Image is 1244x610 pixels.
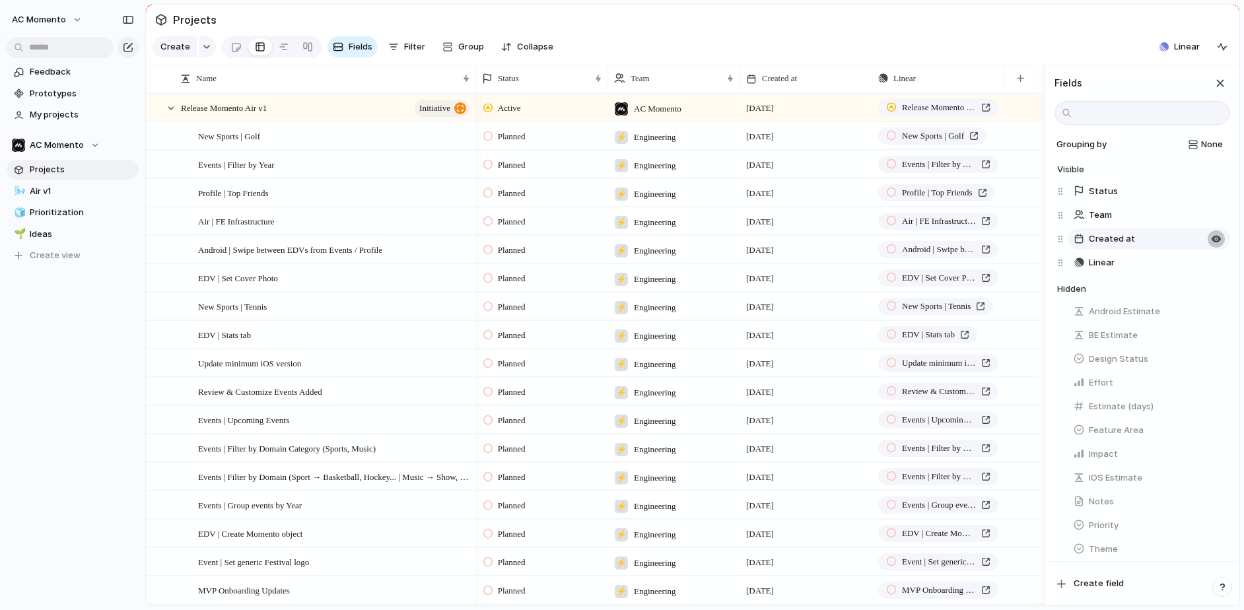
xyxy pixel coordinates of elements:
[878,582,998,599] a: MVP Onboarding Updates
[878,184,995,201] a: Profile | Top Friends
[6,9,89,30] button: AC Momento
[746,556,774,569] span: [DATE]
[170,8,219,32] span: Projects
[634,358,676,371] span: Engineering
[30,185,134,198] span: Air v1
[615,415,628,428] div: ⚡
[902,101,976,114] span: Release Momento Air v1
[1089,305,1160,318] span: Android Estimate
[404,40,425,53] span: Filter
[615,358,628,371] div: ⚡
[12,13,66,26] span: AC Momento
[498,300,526,314] span: Planned
[1089,495,1114,508] span: Notes
[902,129,964,143] span: New Sports | Golf
[634,500,676,513] span: Engineering
[1068,420,1230,441] button: Feature Area
[615,216,628,229] div: ⚡
[746,386,774,399] span: [DATE]
[615,187,628,201] div: ⚡
[7,62,139,82] a: Feedback
[893,72,916,85] span: Linear
[902,527,976,540] span: EDV | Create Momento object
[498,527,526,541] span: Planned
[746,158,774,172] span: [DATE]
[1068,325,1230,346] button: BE Estimate
[12,228,25,241] button: 🌱
[328,36,378,57] button: Fields
[7,135,139,155] button: AC Momento
[631,72,650,85] span: Team
[634,557,676,570] span: Engineering
[160,40,190,53] span: Create
[498,584,526,597] span: Planned
[615,131,628,144] div: ⚡
[902,243,976,256] span: Android | Swipe between EDVs from Events / Profile
[1068,301,1230,322] button: Android Estimate
[1068,205,1230,226] button: Team
[1089,232,1135,246] span: Created at
[198,525,302,541] span: EDV | Create Momento object
[902,413,976,426] span: Events | Upcoming Events
[383,36,431,57] button: Filter
[1068,372,1230,393] button: Effort
[902,470,976,483] span: Events | Filter by Domain (Sport → Basketball, Hockey... | Music → Show, Fest
[746,329,774,342] span: [DATE]
[30,228,134,241] span: Ideas
[198,128,260,143] span: New Sports | Golf
[7,203,139,222] a: 🧊Prioritization
[1089,329,1138,342] span: BE Estimate
[746,130,774,143] span: [DATE]
[498,102,521,115] span: Active
[14,184,23,199] div: 🌬️
[1068,349,1230,370] button: Design Status
[746,244,774,257] span: [DATE]
[634,528,676,541] span: Engineering
[198,412,289,427] span: Events | Upcoming Events
[878,241,998,258] a: Android | Swipe between EDVs from Events / Profile
[746,499,774,512] span: [DATE]
[498,357,526,370] span: Planned
[615,585,628,598] div: ⚡
[198,384,322,399] span: Review & Customize Events Added
[902,356,976,370] span: Update minimum iOS version
[415,100,469,117] button: initiative
[1054,138,1107,151] span: Grouping by
[1057,203,1230,227] div: Team
[7,224,139,244] div: 🌱Ideas
[1089,209,1112,222] span: Team
[7,105,139,125] a: My projects
[746,272,774,285] span: [DATE]
[1089,256,1115,269] span: Linear
[198,469,471,484] span: Events | Filter by Domain (Sport → Basketball, Hockey... | Music → Show, Fest
[1057,163,1230,176] h4: Visible
[615,329,628,343] div: ⚡
[498,556,526,569] span: Planned
[634,471,676,485] span: Engineering
[14,205,23,220] div: 🧊
[634,443,676,456] span: Engineering
[615,528,628,541] div: ⚡
[1068,228,1230,250] button: Created at
[7,182,139,201] a: 🌬️Air v1
[198,298,267,314] span: New Sports | Tennis
[12,185,25,198] button: 🌬️
[902,328,955,341] span: EDV | Stats tab
[198,497,302,512] span: Events | Group events by Year
[498,130,526,143] span: Planned
[498,414,526,427] span: Planned
[615,443,628,456] div: ⚡
[498,272,526,285] span: Planned
[1051,572,1234,595] button: Create field
[1089,424,1144,437] span: Feature Area
[7,246,139,265] button: Create view
[902,215,976,228] span: Air | FE Infrastructure
[615,244,628,257] div: ⚡
[634,585,676,598] span: Engineering
[746,527,774,541] span: [DATE]
[634,244,676,257] span: Engineering
[878,99,998,116] a: Release Momento Air v1
[1057,283,1230,296] h4: Hidden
